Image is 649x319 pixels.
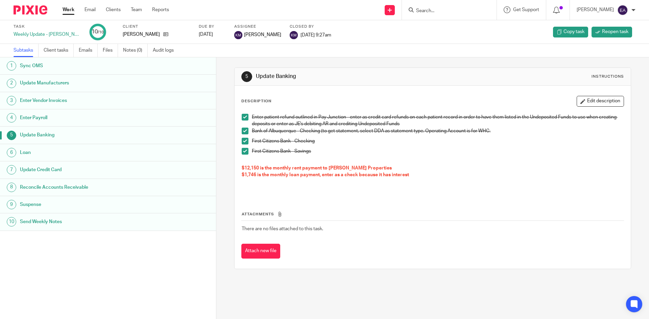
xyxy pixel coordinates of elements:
span: Get Support [513,7,539,12]
div: 4 [7,113,16,123]
div: [DATE] [199,31,226,38]
div: 5 [7,131,16,140]
p: Bank of Albuquerque - Checking (to get statement, select DDA as statement type. Operating Account... [252,128,623,134]
img: svg%3E [617,5,628,16]
div: Weekly Update - [PERSON_NAME] [14,31,81,38]
img: Pixie [14,5,47,15]
label: Due by [199,24,226,29]
p: Description [241,99,271,104]
p: [PERSON_NAME] [123,31,160,38]
input: Search [415,8,476,14]
small: /10 [98,30,104,34]
span: $12,150 is the monthly rent payment to [PERSON_NAME] Properties [242,166,392,170]
div: 8 [7,183,16,192]
a: Subtasks [14,44,39,57]
label: Assignee [234,24,281,29]
div: 2 [7,79,16,88]
h1: Send Weekly Notes [20,217,146,227]
a: Emails [79,44,98,57]
h1: Update Banking [20,130,146,140]
p: First Citizens Bank - Savings [252,148,623,155]
div: 10 [7,217,16,227]
img: svg%3E [290,31,298,39]
div: 1 [7,61,16,71]
a: Reopen task [592,27,632,37]
a: Notes (0) [123,44,148,57]
span: Reopen task [602,28,628,35]
span: Copy task [563,28,584,35]
div: 6 [7,148,16,157]
a: Clients [106,6,121,13]
h1: Update Manufacturers [20,78,146,88]
h1: Enter Vendor Invoices [20,96,146,106]
div: 7 [7,165,16,175]
label: Task [14,24,81,29]
img: svg%3E [234,31,242,39]
a: Work [63,6,74,13]
a: Client tasks [44,44,74,57]
h1: Loan [20,148,146,158]
p: First Citizens Bank - Checking [252,138,623,144]
span: $1,746 is the monthly loan payment, enter as a check because it has interest [242,172,409,177]
a: Copy task [553,27,588,37]
h1: Suspense [20,200,146,210]
span: There are no files attached to this task. [242,227,323,231]
h1: Update Banking [256,73,447,80]
div: Instructions [592,74,624,79]
div: 10 [92,28,104,36]
div: 5 [241,71,252,82]
a: Audit logs [153,44,179,57]
a: Team [131,6,142,13]
a: Reports [152,6,169,13]
button: Edit description [577,96,624,107]
span: Attachments [242,212,274,216]
h1: Sync OMS [20,61,146,71]
h1: Update Credit Card [20,165,146,175]
h1: Reconcile Accounts Receivable [20,182,146,192]
p: Enter patient refund outlined in Pay Junction - enter as credit card refunds on each patient reco... [252,114,623,128]
h1: Enter Payroll [20,113,146,123]
label: Client [123,24,190,29]
button: Attach new file [241,244,280,259]
label: Closed by [290,24,331,29]
a: Email [85,6,96,13]
span: [PERSON_NAME] [244,31,281,38]
div: 9 [7,200,16,209]
a: Files [103,44,118,57]
span: [DATE] 9:27am [301,32,331,37]
p: [PERSON_NAME] [577,6,614,13]
div: 3 [7,96,16,105]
